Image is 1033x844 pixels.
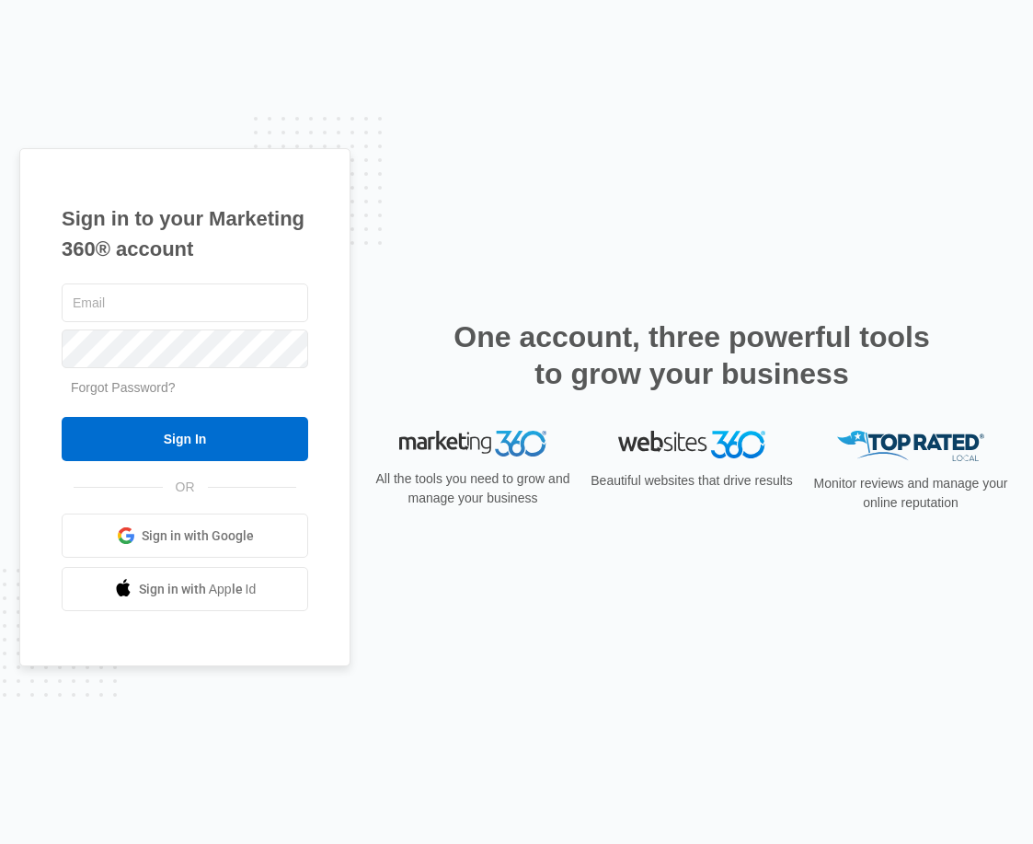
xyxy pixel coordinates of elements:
[837,431,984,461] img: Top Rated Local
[142,526,254,546] span: Sign in with Google
[448,318,935,392] h2: One account, three powerful tools to grow your business
[808,474,1014,513] p: Monitor reviews and manage your online reputation
[62,417,308,461] input: Sign In
[370,469,576,508] p: All the tools you need to grow and manage your business
[62,283,308,322] input: Email
[62,514,308,558] a: Sign in with Google
[71,380,176,395] a: Forgot Password?
[589,471,795,491] p: Beautiful websites that drive results
[62,567,308,611] a: Sign in with Apple Id
[399,431,546,457] img: Marketing 360
[618,431,765,457] img: Websites 360
[163,478,208,497] span: OR
[62,203,308,264] h1: Sign in to your Marketing 360® account
[139,580,257,599] span: Sign in with Apple Id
